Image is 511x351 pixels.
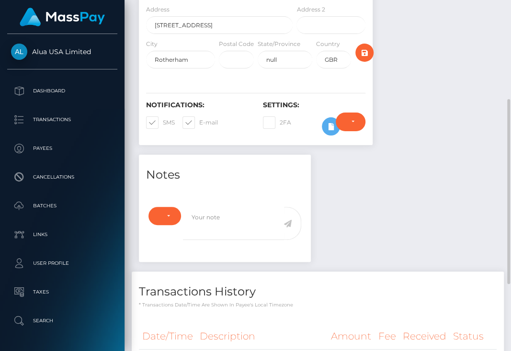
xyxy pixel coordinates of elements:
a: Search [7,309,117,333]
label: Address [146,5,170,14]
p: Payees [11,141,114,156]
p: Dashboard [11,84,114,98]
th: Amount [328,323,375,350]
label: Address 2 [296,5,325,14]
h6: Settings: [263,101,365,109]
button: Note Type [148,207,181,225]
th: Date/Time [139,323,196,350]
a: Payees [7,136,117,160]
p: * Transactions date/time are shown in payee's local timezone [139,301,497,308]
p: Transactions [11,113,114,127]
th: Description [196,323,328,350]
button: Do not require [336,113,365,131]
span: Alua USA Limited [7,47,117,56]
label: City [146,40,158,48]
th: Status [450,323,497,350]
h4: Transactions History [139,283,497,300]
label: Country [316,40,340,48]
a: Cancellations [7,165,117,189]
a: Links [7,223,117,247]
a: User Profile [7,251,117,275]
th: Received [399,323,450,350]
label: 2FA [263,116,291,129]
img: Alua USA Limited [11,44,27,60]
p: Cancellations [11,170,114,184]
p: User Profile [11,256,114,271]
h6: Notifications: [146,101,249,109]
a: Dashboard [7,79,117,103]
a: Transactions [7,108,117,132]
label: SMS [146,116,175,129]
a: Taxes [7,280,117,304]
img: MassPay Logo [20,8,105,26]
p: Links [11,227,114,242]
label: E-mail [182,116,218,129]
label: State/Province [258,40,300,48]
p: Search [11,314,114,328]
a: Batches [7,194,117,218]
th: Fee [375,323,399,350]
p: Batches [11,199,114,213]
h4: Notes [146,167,304,183]
p: Taxes [11,285,114,299]
label: Postal Code [219,40,254,48]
